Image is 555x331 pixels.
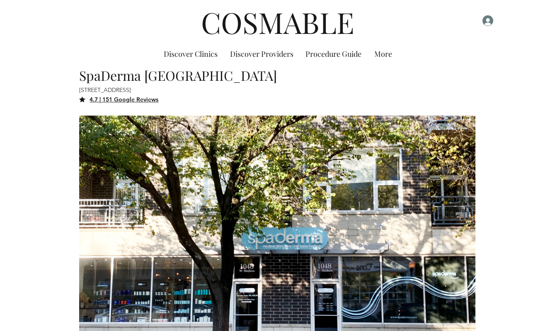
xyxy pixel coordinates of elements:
[160,41,222,66] p: Discover Clinics
[79,66,428,84] h6: SpaDerma [GEOGRAPHIC_DATA]
[496,17,523,25] span: Sign Up
[226,41,298,66] p: Discover Providers
[301,41,366,66] p: Procedure Guide
[90,96,158,103] a: 4.7 | 151 Google Reviews
[477,13,526,29] button: Sign Up
[130,41,425,66] nav: Site
[79,97,85,102] svg: Star
[201,2,354,41] a: COSMABLE
[79,86,131,94] a: [STREET_ADDRESS]
[158,41,224,66] a: Discover Clinics
[370,41,396,66] p: More
[224,41,299,66] a: Discover Providers
[299,41,368,66] a: Procedure Guide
